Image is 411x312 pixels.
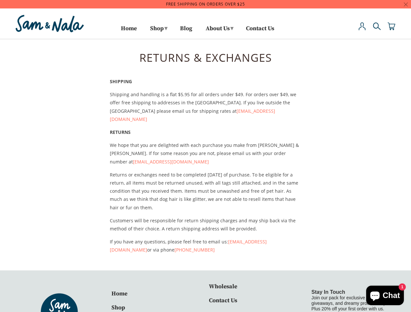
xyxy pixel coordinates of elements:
a: Shop [111,304,125,311]
a: [EMAIL_ADDRESS][DOMAIN_NAME] [133,159,209,165]
p: If you have any questions, please feel free to email us: or via phone [110,238,302,254]
span: ▾ [164,25,167,32]
h1: Returns & Exchanges [14,39,397,61]
a: Wholesale [209,283,237,290]
p: Returns or exchanges need to be completed [DATE] of purchase. To be eligible for a return, all it... [110,171,302,212]
a: My Account [358,22,366,37]
p: Customers will be responsible for return shipping charges and may ship back via the method of the... [110,216,302,233]
img: user-icon [358,22,366,30]
a: Contact Us [209,297,237,304]
a: About Us▾ [203,23,235,37]
a: Home [121,26,137,37]
a: Contact Us [246,26,274,37]
p: We hope that you are delighted with each purchase you make from [PERSON_NAME] & [PERSON_NAME]. If... [110,141,302,166]
a: Free Shipping on orders over $25 [166,1,245,7]
strong: RETURNS [110,129,131,135]
a: Blog [180,26,192,37]
img: cart-icon [388,22,395,30]
a: Shop▾ [148,23,169,37]
inbox-online-store-chat: Shopify online store chat [364,286,406,307]
strong: SHIPPING [110,78,132,84]
a: [EMAIL_ADDRESS][DOMAIN_NAME] [110,108,275,122]
span: Join our pack for exclusive deals, giveaways, and dreamy product drops. Plus 20% off your first o... [312,295,390,311]
img: Sam & Nala [14,13,85,34]
a: [PHONE_NUMBER] [174,247,215,253]
img: search-icon [373,22,381,30]
span: ▾ [230,25,233,32]
a: Home [111,290,127,297]
a: Search [373,22,381,37]
p: Shipping and handling is a flat $5.95 for all orders under $49. For orders over $49, we offer fre... [110,90,302,123]
span: Stay In Touch [312,289,345,295]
